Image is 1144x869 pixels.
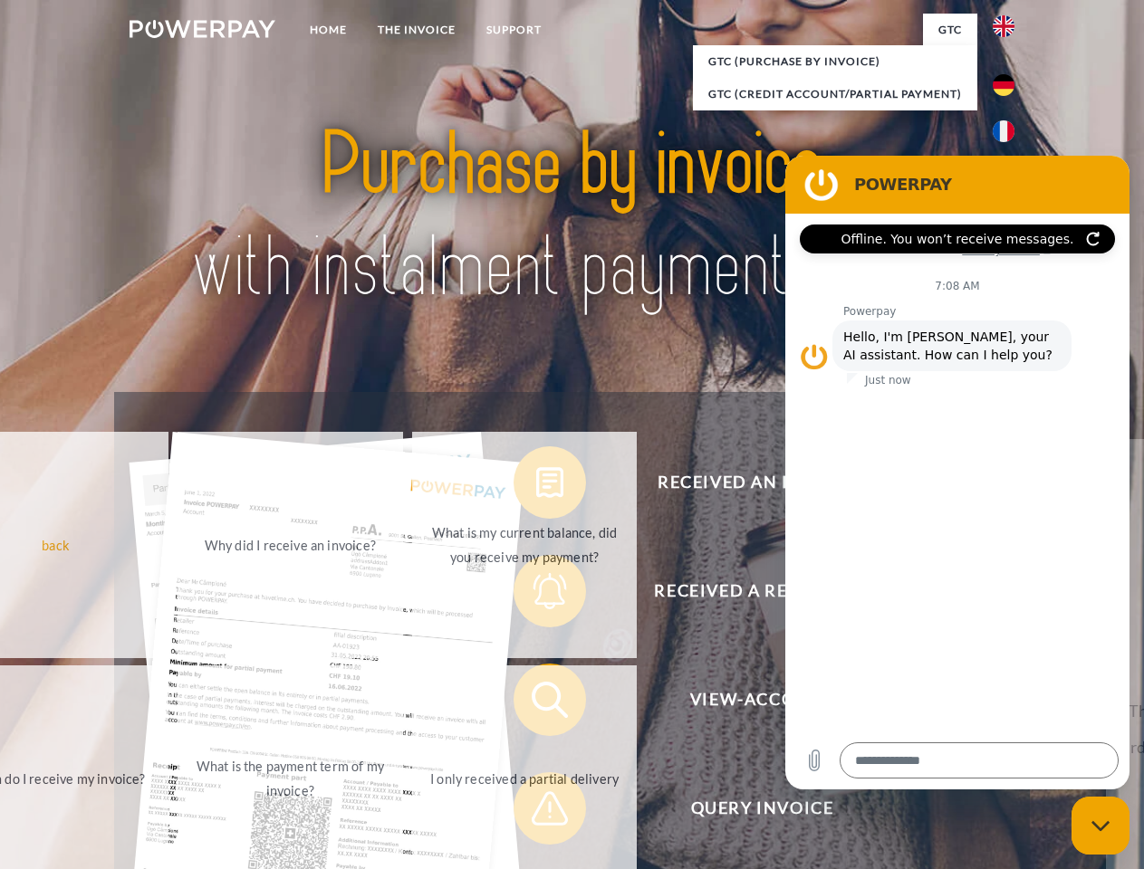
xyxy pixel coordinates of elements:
a: Home [294,14,362,46]
img: logo-powerpay-white.svg [130,20,275,38]
a: THE INVOICE [362,14,471,46]
span: Received an invoice? [540,446,984,519]
span: View-Account [540,664,984,736]
div: What is the payment term of my invoice? [188,754,392,803]
img: de [993,74,1014,96]
div: Why did I receive an invoice? [188,532,392,557]
a: Support [471,14,557,46]
iframe: Messaging window [785,156,1130,789]
span: Query Invoice [540,772,984,845]
div: What is my current balance, did you receive my payment? [423,520,627,569]
div: I only received a partial delivery [423,766,627,790]
iframe: Button to launch messaging window, conversation in progress [1072,797,1130,855]
a: GTC (Purchase by invoice) [693,45,977,78]
img: title-powerpay_en.svg [173,87,971,347]
img: fr [993,120,1014,142]
button: Query Invoice [514,772,985,845]
a: GTC [923,14,977,46]
img: en [993,15,1014,37]
a: GTC (Credit account/partial payment) [693,78,977,110]
button: Received a reminder? [514,555,985,627]
span: Received a reminder? [540,555,984,627]
button: Received an invoice? [514,446,985,519]
a: What is my current balance, did you receive my payment? [412,432,638,658]
button: View-Account [514,664,985,736]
